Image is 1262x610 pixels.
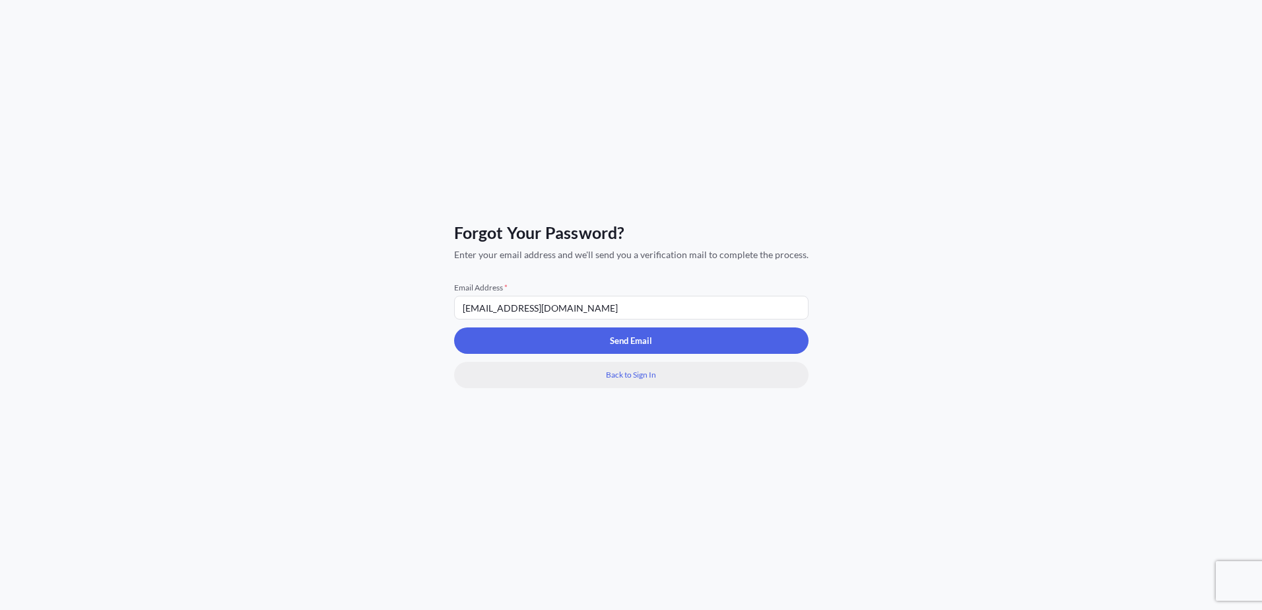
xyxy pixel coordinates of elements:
button: Send Email [454,327,809,354]
p: Send Email [610,334,652,347]
span: Email Address [454,283,809,293]
input: example@gmail.com [454,296,809,320]
a: Back to Sign In [454,362,809,388]
span: Back to Sign In [606,368,656,382]
span: Forgot Your Password? [454,222,809,243]
span: Enter your email address and we'll send you a verification mail to complete the process. [454,248,809,261]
